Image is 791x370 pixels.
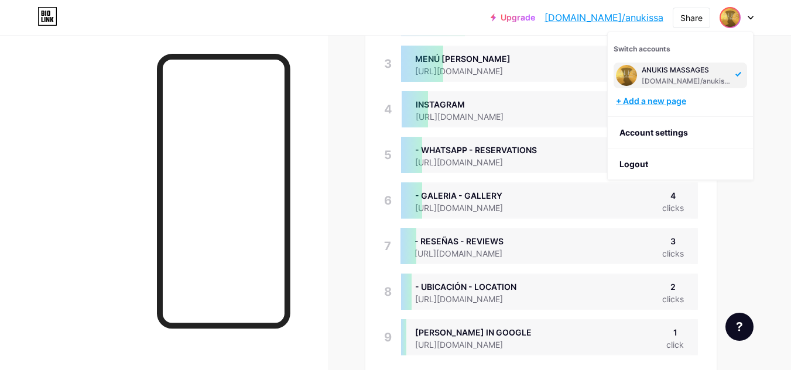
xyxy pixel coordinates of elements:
div: MENÚ [PERSON_NAME] [415,53,522,65]
div: clicks [662,293,684,305]
div: [URL][DOMAIN_NAME] [416,110,522,123]
div: 5 [384,137,392,173]
div: 9 [384,319,392,355]
div: 2 [662,281,684,293]
a: Upgrade [491,13,535,22]
div: [URL][DOMAIN_NAME] [415,247,521,260]
div: INSTAGRAM [416,98,522,110]
span: Switch accounts [614,44,670,53]
div: - GALERIA - GALLERY [415,189,522,202]
div: 4 [662,189,684,202]
div: + Add a new page [616,95,747,107]
div: click [666,338,684,351]
li: Logout [608,148,753,180]
div: [PERSON_NAME] IN GOOGLE [415,326,532,338]
div: - UBICACIÓN - LOCATION [415,281,522,293]
div: - WHATSAPP - RESERVATIONS [415,144,537,156]
div: clicks [662,247,684,260]
div: [URL][DOMAIN_NAME] [415,65,522,77]
div: 3 [662,235,684,247]
div: [URL][DOMAIN_NAME] [415,293,522,305]
img: Anukis Sapphire [721,8,739,27]
div: - RESEÑAS - REVIEWS [415,235,521,247]
div: ANUKIS MASSAGES [642,65,732,75]
a: [DOMAIN_NAME]/anukissa [545,11,663,25]
div: 4 [384,91,392,127]
div: 8 [384,274,392,310]
div: [DOMAIN_NAME]/anukissa [642,77,732,86]
div: clicks [662,202,684,214]
div: 7 [384,228,391,264]
div: 3 [384,46,392,82]
div: [URL][DOMAIN_NAME] [415,338,532,351]
div: Share [680,12,703,24]
img: Anukis Sapphire [616,65,637,86]
div: 6 [384,182,392,219]
div: [URL][DOMAIN_NAME] [415,202,522,214]
div: 1 [666,326,684,338]
a: Account settings [608,117,753,148]
div: [URL][DOMAIN_NAME] [415,156,537,168]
